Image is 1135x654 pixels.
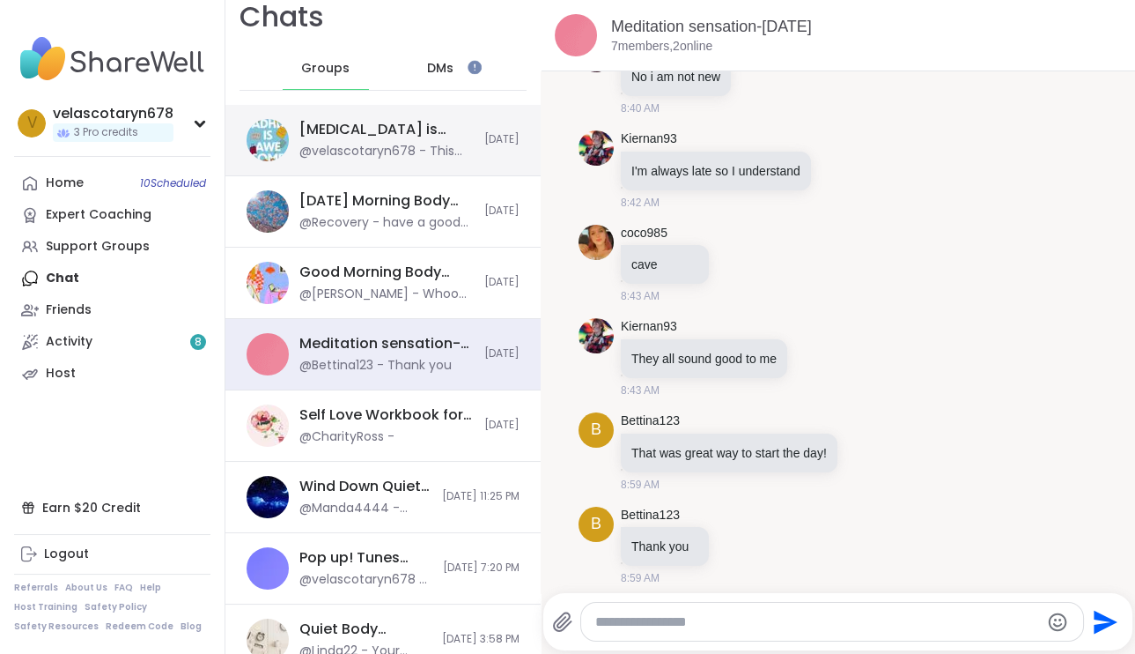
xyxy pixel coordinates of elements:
div: Wind Down Quiet Body Doubling - [DATE] [299,477,431,496]
div: Host [46,365,76,383]
span: [DATE] 7:20 PM [443,561,520,576]
a: Kiernan93 [621,130,677,148]
a: Support Groups [14,231,210,263]
a: Bettina123 [621,412,680,430]
img: ADHD is awesome ADHD workbook , Oct 15 [247,119,289,161]
p: cave [631,256,698,273]
a: Kiernan93 [621,318,677,336]
div: Pop up! Tunes tribe music session , [DATE] [299,548,432,568]
div: Support Groups [46,238,150,256]
span: DMs [427,60,453,78]
a: Help [140,582,161,594]
a: Host [14,358,210,390]
span: B [591,512,601,536]
span: 8:59 AM [621,477,660,493]
a: Safety Policy [85,601,147,613]
div: @Manda4444 - g'night ya'll 😴 [299,500,431,517]
span: [DATE] [484,346,520,361]
div: Friends [46,301,92,319]
span: 10 Scheduled [140,176,206,190]
a: Referrals [14,582,58,594]
div: Expert Coaching [46,206,151,224]
span: 8:42 AM [621,195,660,211]
a: Expert Coaching [14,199,210,231]
div: @Recovery - have a good day! gtg. [299,214,474,232]
div: @Bettina123 - Thank you [299,357,452,375]
button: Emoji picker [1047,612,1068,633]
div: @[PERSON_NAME] - Whoops so sorry I missed the end of the session!!! I hope everyone was productiv... [299,286,474,303]
a: Home10Scheduled [14,167,210,199]
a: Activity8 [14,326,210,358]
div: Good Morning Body Doubling For Productivity, [DATE] [299,263,474,282]
a: About Us [65,582,107,594]
span: [DATE] 11:25 PM [442,489,520,504]
a: Redeem Code [106,621,173,633]
span: 8:40 AM [621,100,660,116]
img: Wind Down Quiet Body Doubling - Tuesday, Oct 14 [247,476,289,518]
div: [DATE] Morning Body Double Buddies, [DATE] [299,191,474,211]
a: Meditation sensation-[DATE] [611,18,812,35]
img: https://sharewell-space-live.sfo3.digitaloceanspaces.com/user-generated/2106adea-4514-427f-9435-9... [579,225,614,260]
span: 8:43 AM [621,383,660,398]
p: That was great way to start the day! [631,444,827,462]
img: Meditation sensation-Wednesday , Oct 15 [555,14,597,56]
a: FAQ [114,582,133,594]
p: No i am not new [631,68,720,85]
div: @velascotaryn678 - This message was deleted. [299,143,474,160]
iframe: Spotlight [468,60,482,74]
img: ShareWell Nav Logo [14,28,210,90]
a: Logout [14,539,210,570]
a: Host Training [14,601,77,613]
span: [DATE] [484,132,520,147]
img: https://sharewell-space-live.sfo3.digitaloceanspaces.com/user-generated/68274720-81bd-44ac-9e43-a... [579,318,614,353]
span: 3 Pro credits [74,125,138,140]
span: 8:59 AM [621,570,660,586]
span: [DATE] 3:58 PM [442,632,520,647]
textarea: Type your message [595,613,1039,631]
span: [DATE] [484,204,520,219]
a: Blog [181,621,202,633]
p: I'm always late so I understand [631,162,800,180]
span: Groups [301,60,350,78]
p: 7 members, 2 online [611,38,712,56]
span: 8 [195,335,202,350]
span: 8:43 AM [621,288,660,304]
div: Home [46,175,84,192]
img: Pop up! Tunes tribe music session , Oct 14 [247,547,289,590]
button: Send [1084,602,1124,642]
span: [DATE] [484,275,520,290]
div: velascotaryn678 [53,104,173,123]
div: [MEDICAL_DATA] is awesome [MEDICAL_DATA] workbook , [DATE] [299,120,474,139]
div: Earn $20 Credit [14,492,210,524]
div: @CharityRoss - [299,428,394,446]
span: v [27,112,37,135]
div: Logout [44,546,89,563]
span: [DATE] [484,418,520,433]
span: B [591,418,601,442]
div: @velascotaryn678 - [URL][DOMAIN_NAME] [299,571,432,589]
a: Safety Resources [14,621,99,633]
div: Self Love Workbook for Women, [DATE] [299,405,474,425]
a: Bettina123 [621,507,680,524]
a: coco985 [621,225,667,242]
img: https://sharewell-space-live.sfo3.digitaloceanspaces.com/user-generated/68274720-81bd-44ac-9e43-a... [579,130,614,166]
img: Good Morning Body Doubling For Productivity, Oct 15 [247,262,289,304]
p: Thank you [631,538,698,555]
img: Wednesday Morning Body Double Buddies, Oct 15 [247,190,289,233]
div: Quiet Body Doubling For Productivity - [DATE] [299,620,431,639]
div: Activity [46,333,92,351]
p: They all sound good to me [631,350,777,368]
div: Meditation sensation-[DATE] [299,334,474,353]
a: Friends [14,294,210,326]
img: Self Love Workbook for Women, Oct 15 [247,405,289,447]
img: Meditation sensation-Wednesday , Oct 15 [247,333,289,375]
